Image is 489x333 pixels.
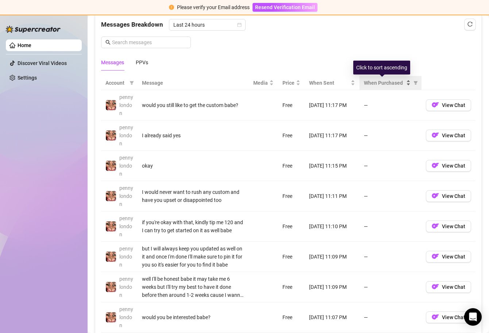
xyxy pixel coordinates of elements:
span: View Chat [442,254,465,260]
td: Free [278,272,305,302]
td: — [359,302,421,333]
a: OFView Chat [426,195,471,200]
span: View Chat [442,102,465,108]
span: search [105,40,111,45]
div: but I will always keep you updated as well on it and once I'm done I'll make sure to pin it for y... [142,245,244,269]
button: OFView Chat [426,221,471,232]
a: OFView Chat [426,255,471,261]
span: exclamation-circle [169,5,174,10]
span: View Chat [442,284,465,290]
div: I already said yes [142,131,244,139]
td: [DATE] 11:10 PM [305,211,359,242]
span: Account [105,79,127,87]
button: OFView Chat [426,251,471,263]
button: OFView Chat [426,130,471,141]
img: OF [432,162,439,169]
td: [DATE] 11:07 PM [305,302,359,333]
td: — [359,151,421,181]
td: [DATE] 11:09 PM [305,272,359,302]
td: Free [278,211,305,242]
td: [DATE] 11:15 PM [305,151,359,181]
th: Media [249,76,278,90]
th: When Sent [305,76,359,90]
span: When Sent [309,79,349,87]
span: pennylondon [119,155,133,177]
span: pennylondon [119,306,133,328]
img: OF [432,131,439,139]
img: OF [432,313,439,321]
a: OFView Chat [426,134,471,140]
div: well I'll be honest babe it may take me 6 weeks but I'll try my best to have it done before then ... [142,275,244,299]
a: OFView Chat [426,316,471,322]
span: pennylondon [119,215,133,237]
img: OF [432,222,439,230]
span: filter [413,81,418,85]
div: Click to sort ascending [353,61,410,74]
img: OF [432,101,439,108]
button: OFView Chat [426,160,471,172]
span: View Chat [442,314,465,320]
img: pennylondon [106,191,116,201]
a: Discover Viral Videos [18,60,67,66]
span: pennylondon [119,125,133,146]
span: Media [253,79,268,87]
div: would you still like to get the custom babe? [142,101,244,109]
td: Free [278,302,305,333]
img: pennylondon [106,100,116,110]
span: pennylondon [119,185,133,207]
button: Resend Verification Email [253,3,317,12]
div: Messages Breakdown [101,19,475,31]
td: — [359,181,421,211]
img: logo-BBDzfeDw.svg [6,26,61,33]
span: filter [412,77,419,88]
span: pennylondon [119,246,133,268]
td: — [359,242,421,272]
button: OFView Chat [426,190,471,202]
span: pennylondon [119,94,133,116]
span: View Chat [442,133,465,138]
th: Price [278,76,305,90]
span: pennylondon [119,276,133,298]
span: View Chat [442,223,465,229]
div: Please verify your Email address [177,3,250,11]
img: OF [432,283,439,290]
span: Price [282,79,294,87]
span: calendar [237,23,242,27]
a: OFView Chat [426,164,471,170]
td: Free [278,151,305,181]
a: OFView Chat [426,104,471,110]
td: Free [278,90,305,120]
td: [DATE] 11:11 PM [305,181,359,211]
span: filter [128,77,135,88]
a: Home [18,42,31,48]
img: OF [432,192,439,199]
a: Settings [18,75,37,81]
div: Open Intercom Messenger [464,308,482,326]
img: pennylondon [106,130,116,141]
td: [DATE] 11:17 PM [305,90,359,120]
td: Free [278,242,305,272]
img: pennylondon [106,252,116,262]
span: filter [130,81,134,85]
img: pennylondon [106,161,116,171]
div: okay [142,162,244,170]
td: [DATE] 11:09 PM [305,242,359,272]
span: reload [467,22,473,27]
td: — [359,120,421,151]
div: if you're okay with that, kindly tip me 120 and I can try to get started on it as well babe [142,218,244,234]
div: PPVs [136,58,148,66]
img: pennylondon [106,221,116,231]
span: Last 24 hours [173,19,241,30]
a: OFView Chat [426,286,471,291]
img: OF [432,253,439,260]
button: OFView Chat [426,311,471,323]
span: Resend Verification Email [255,4,315,10]
img: pennylondon [106,282,116,292]
a: OFView Chat [426,225,471,231]
div: would you be interested babe? [142,313,244,321]
img: pennylondon [106,312,116,322]
td: — [359,90,421,120]
td: Free [278,120,305,151]
div: Messages [101,58,124,66]
span: View Chat [442,193,465,199]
